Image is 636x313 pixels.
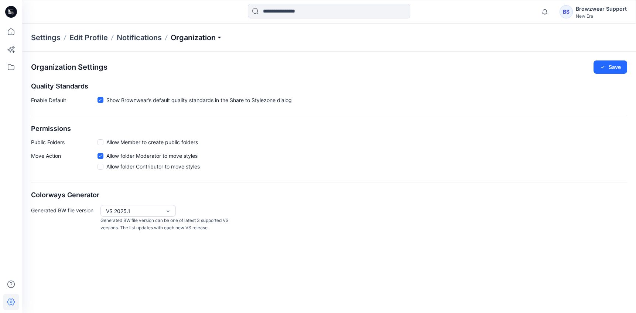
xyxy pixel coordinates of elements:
p: Settings [31,32,61,43]
a: Edit Profile [69,32,108,43]
p: Generated BW file version [31,205,98,232]
p: Public Folders [31,138,98,146]
p: Move Action [31,152,98,173]
a: Notifications [117,32,162,43]
h2: Organization Settings [31,63,107,72]
h2: Quality Standards [31,83,627,90]
span: Allow folder Contributor to move styles [106,163,200,170]
h2: Colorways Generator [31,191,627,199]
h2: Permissions [31,125,627,133]
div: Browzwear Support [576,4,627,13]
div: BS [560,5,573,18]
span: Show Browzwear’s default quality standards in the Share to Stylezone dialog [106,96,292,104]
span: Allow folder Moderator to move styles [106,152,198,160]
div: New Era [576,13,627,19]
p: Generated BW file version can be one of latest 3 supported VS versions. The list updates with eac... [100,217,232,232]
button: Save [594,60,627,74]
span: Allow Member to create public folders [106,138,198,146]
div: VS 2025.1 [106,207,161,215]
p: Enable Default [31,96,98,107]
